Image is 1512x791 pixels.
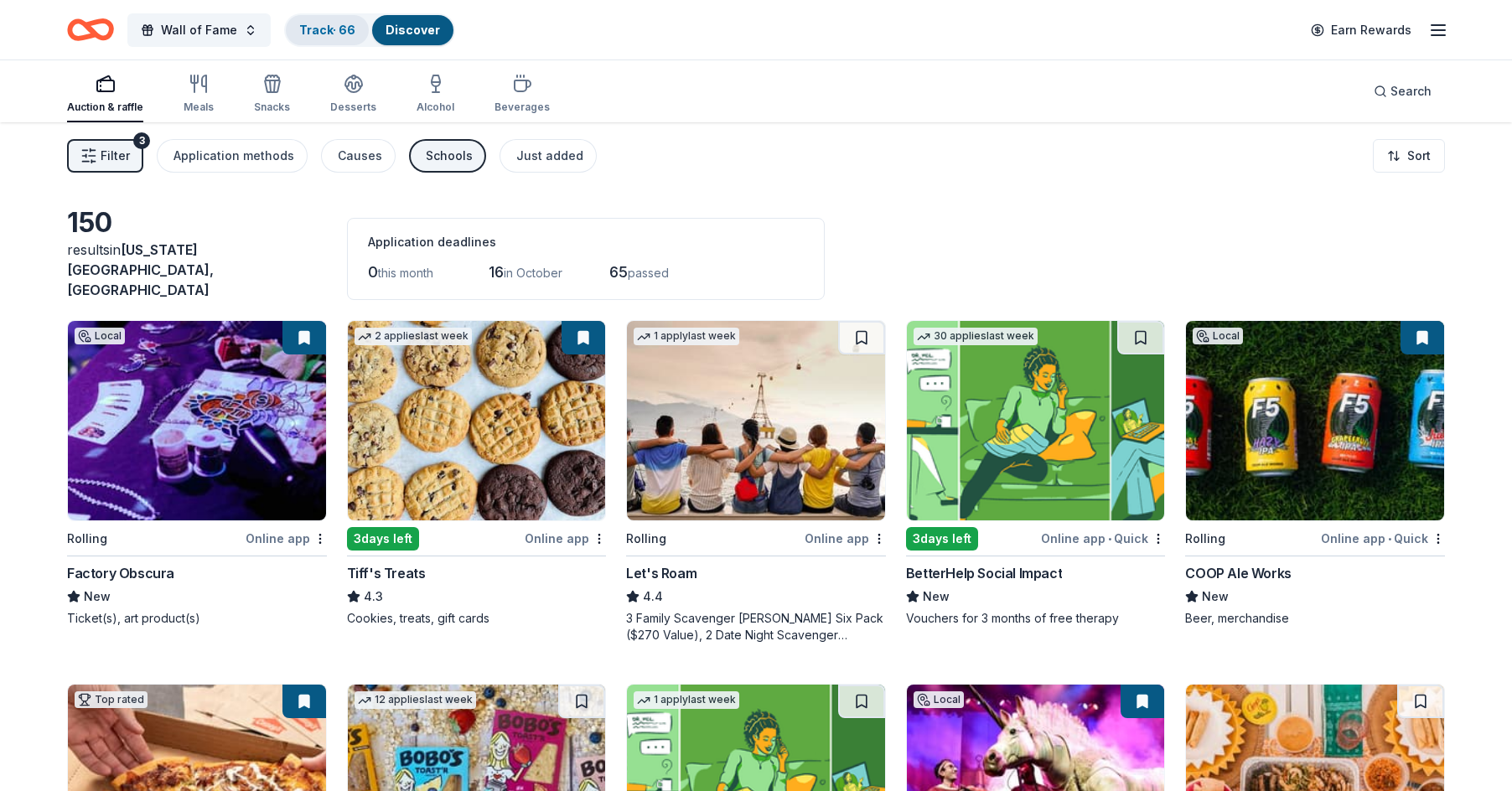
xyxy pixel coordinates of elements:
span: Search [1390,81,1432,101]
div: Online app Quick [1041,528,1165,549]
div: results [67,240,327,300]
div: Causes [338,146,382,166]
button: Application methods [157,139,308,173]
button: Sort [1373,139,1445,173]
button: Snacks [254,67,290,122]
div: Just added [516,146,583,166]
button: Meals [184,67,214,122]
div: Auction & raffle [67,101,143,114]
div: 3 days left [347,527,419,551]
a: Image for Let's Roam1 applylast weekRollingOnline appLet's Roam4.43 Family Scavenger [PERSON_NAME... [626,320,886,644]
div: Snacks [254,101,290,114]
div: 3 Family Scavenger [PERSON_NAME] Six Pack ($270 Value), 2 Date Night Scavenger [PERSON_NAME] Two ... [626,610,886,644]
span: 16 [489,263,504,281]
div: Alcohol [417,101,454,114]
div: COOP Ale Works [1185,563,1291,583]
a: Home [67,10,114,49]
span: New [1202,587,1229,607]
a: Image for Factory ObscuraLocalRollingOnline appFactory ObscuraNewTicket(s), art product(s) [67,320,327,627]
span: [US_STATE][GEOGRAPHIC_DATA], [GEOGRAPHIC_DATA] [67,241,214,298]
div: Online app Quick [1321,528,1445,549]
div: Meals [184,101,214,114]
div: Top rated [75,691,148,708]
img: Image for Let's Roam [627,321,885,520]
img: Image for Tiff's Treats [348,321,606,520]
div: 3 days left [906,527,978,551]
button: Auction & raffle [67,67,143,122]
button: Schools [409,139,486,173]
div: Ticket(s), art product(s) [67,610,327,627]
span: in [67,241,214,298]
div: Schools [426,146,473,166]
button: Desserts [330,67,376,122]
a: Image for Tiff's Treats2 applieslast week3days leftOnline appTiff's Treats4.3Cookies, treats, gif... [347,320,607,627]
div: Beer, merchandise [1185,610,1445,627]
a: Track· 66 [299,23,355,37]
span: this month [378,266,433,280]
span: New [84,587,111,607]
button: Just added [500,139,597,173]
a: Discover [386,23,440,37]
div: Rolling [67,529,107,549]
a: Image for COOP Ale WorksLocalRollingOnline app•QuickCOOP Ale WorksNewBeer, merchandise [1185,320,1445,627]
div: Rolling [1185,529,1225,549]
button: Beverages [495,67,550,122]
button: Causes [321,139,396,173]
span: in October [504,266,562,280]
div: 150 [67,206,327,240]
div: Local [75,328,125,344]
div: Online app [525,528,606,549]
span: Sort [1407,146,1431,166]
div: 30 applies last week [914,328,1038,345]
div: Application methods [173,146,294,166]
div: 3 [133,132,150,149]
span: • [1108,532,1111,545]
a: Earn Rewards [1301,15,1421,45]
img: Image for Factory Obscura [68,321,326,520]
span: • [1388,532,1391,545]
div: 2 applies last week [355,328,472,345]
div: Cookies, treats, gift cards [347,610,607,627]
img: Image for BetterHelp Social Impact [907,321,1165,520]
span: New [923,587,950,607]
span: Filter [101,146,130,166]
a: Image for BetterHelp Social Impact30 applieslast week3days leftOnline app•QuickBetterHelp Social ... [906,320,1166,627]
div: 1 apply last week [634,328,739,345]
div: Local [914,691,964,708]
div: 12 applies last week [355,691,476,709]
div: Vouchers for 3 months of free therapy [906,610,1166,627]
span: passed [628,266,669,280]
div: Beverages [495,101,550,114]
button: Filter3 [67,139,143,173]
span: 4.3 [364,587,383,607]
span: Wall of Fame [161,20,237,40]
span: 4.4 [643,587,663,607]
div: Desserts [330,101,376,114]
div: Let's Roam [626,563,696,583]
div: Tiff's Treats [347,563,426,583]
div: Application deadlines [368,232,804,252]
div: Online app [805,528,886,549]
div: BetterHelp Social Impact [906,563,1062,583]
button: Alcohol [417,67,454,122]
div: Local [1193,328,1243,344]
span: 0 [368,263,378,281]
button: Wall of Fame [127,13,271,47]
div: 1 apply last week [634,691,739,709]
img: Image for COOP Ale Works [1186,321,1444,520]
button: Search [1360,75,1445,108]
button: Track· 66Discover [284,13,455,47]
div: Rolling [626,529,666,549]
div: Online app [246,528,327,549]
span: 65 [609,263,628,281]
div: Factory Obscura [67,563,174,583]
